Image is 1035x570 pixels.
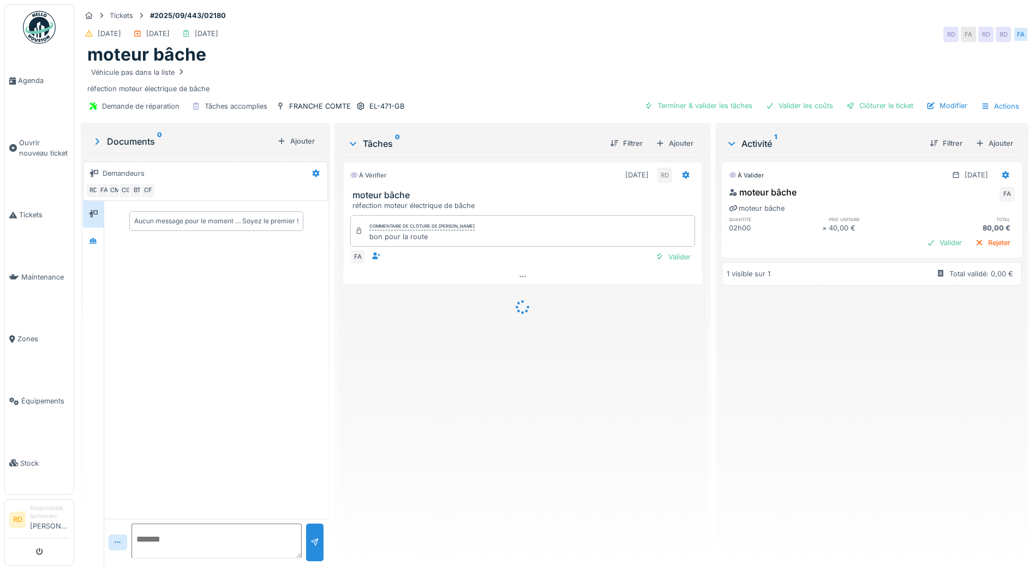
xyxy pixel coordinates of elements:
[761,98,837,113] div: Valider les coûts
[87,66,1022,94] div: réfection moteur électrique de bâche
[129,183,145,198] div: BT
[9,504,69,538] a: RD Responsable technicien[PERSON_NAME]
[971,136,1018,151] div: Ajouter
[774,137,777,150] sup: 1
[30,504,69,536] li: [PERSON_NAME]
[922,235,966,250] div: Valider
[606,136,647,151] div: Filtrer
[30,504,69,521] div: Responsable technicien
[943,27,959,42] div: RD
[195,28,218,39] div: [DATE]
[996,27,1011,42] div: RD
[369,223,475,230] div: Commentaire de clôture de [PERSON_NAME]
[5,246,74,308] a: Maintenance
[92,135,273,148] div: Documents
[9,512,26,528] li: RD
[978,27,994,42] div: RD
[949,269,1013,279] div: Total validé: 0,00 €
[157,135,162,148] sup: 0
[1000,187,1015,202] div: FA
[5,432,74,494] a: Stock
[640,98,757,113] div: Terminer & valider les tâches
[842,98,918,113] div: Clôturer le ticket
[726,137,921,150] div: Activité
[97,183,112,198] div: FA
[146,28,170,39] div: [DATE]
[1013,27,1028,42] div: FA
[98,28,121,39] div: [DATE]
[925,136,967,151] div: Filtrer
[369,101,404,111] div: EL-471-GB
[5,370,74,432] a: Équipements
[352,190,697,200] h3: moteur bâche
[107,183,123,198] div: CM
[961,27,976,42] div: FA
[103,168,145,179] div: Demandeurs
[19,210,69,220] span: Tickets
[922,216,1015,223] h6: total
[829,223,922,233] div: 40,00 €
[21,272,69,282] span: Maintenance
[91,67,186,78] div: Véhicule pas dans la liste
[5,308,74,370] a: Zones
[352,200,697,211] div: réfection moteur électrique de bâche
[729,171,764,180] div: À valider
[5,112,74,185] a: Ouvrir nouveau ticket
[118,183,134,198] div: CG
[348,137,601,150] div: Tâches
[651,136,698,151] div: Ajouter
[729,216,822,223] h6: quantité
[395,137,400,150] sup: 0
[350,171,386,180] div: À vérifier
[976,98,1024,114] div: Actions
[102,101,180,111] div: Demande de réparation
[134,216,298,226] div: Aucun message pour le moment … Soyez le premier !
[20,458,69,468] span: Stock
[110,10,133,21] div: Tickets
[289,101,351,111] div: FRANCHE COMTE
[5,184,74,246] a: Tickets
[922,98,972,113] div: Modifier
[19,138,69,158] span: Ouvrir nouveau ticket
[87,44,206,65] h1: moteur bâche
[625,170,649,180] div: [DATE]
[205,101,267,111] div: Tâches accomplies
[822,223,829,233] div: ×
[729,186,797,199] div: moteur bâche
[727,269,770,279] div: 1 visible sur 1
[922,223,1015,233] div: 80,00 €
[965,170,988,180] div: [DATE]
[350,249,366,264] div: FA
[86,183,101,198] div: RD
[23,11,56,44] img: Badge_color-CXgf-gQk.svg
[369,231,475,242] div: bon pour la route
[729,223,822,233] div: 02h00
[729,203,785,213] div: moteur bâche
[146,10,230,21] strong: #2025/09/443/02180
[21,396,69,406] span: Équipements
[971,235,1015,250] div: Rejeter
[17,334,69,344] span: Zones
[5,50,74,112] a: Agenda
[657,168,672,183] div: RD
[140,183,155,198] div: CF
[273,134,319,149] div: Ajouter
[651,250,695,264] div: Valider
[829,216,922,223] h6: prix unitaire
[18,75,69,86] span: Agenda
